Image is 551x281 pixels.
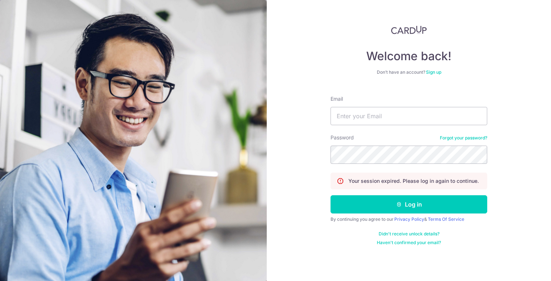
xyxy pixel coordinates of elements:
[377,240,441,246] a: Haven't confirmed your email?
[331,69,487,75] div: Don’t have an account?
[391,26,427,34] img: CardUp Logo
[426,69,441,75] a: Sign up
[379,231,439,237] a: Didn't receive unlock details?
[394,216,424,222] a: Privacy Policy
[331,134,354,141] label: Password
[331,107,487,125] input: Enter your Email
[440,135,487,141] a: Forgot your password?
[428,216,464,222] a: Terms Of Service
[331,195,487,213] button: Log in
[331,49,487,63] h4: Welcome back!
[331,95,343,103] label: Email
[348,177,479,185] p: Your session expired. Please log in again to continue.
[331,216,487,222] div: By continuing you agree to our &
